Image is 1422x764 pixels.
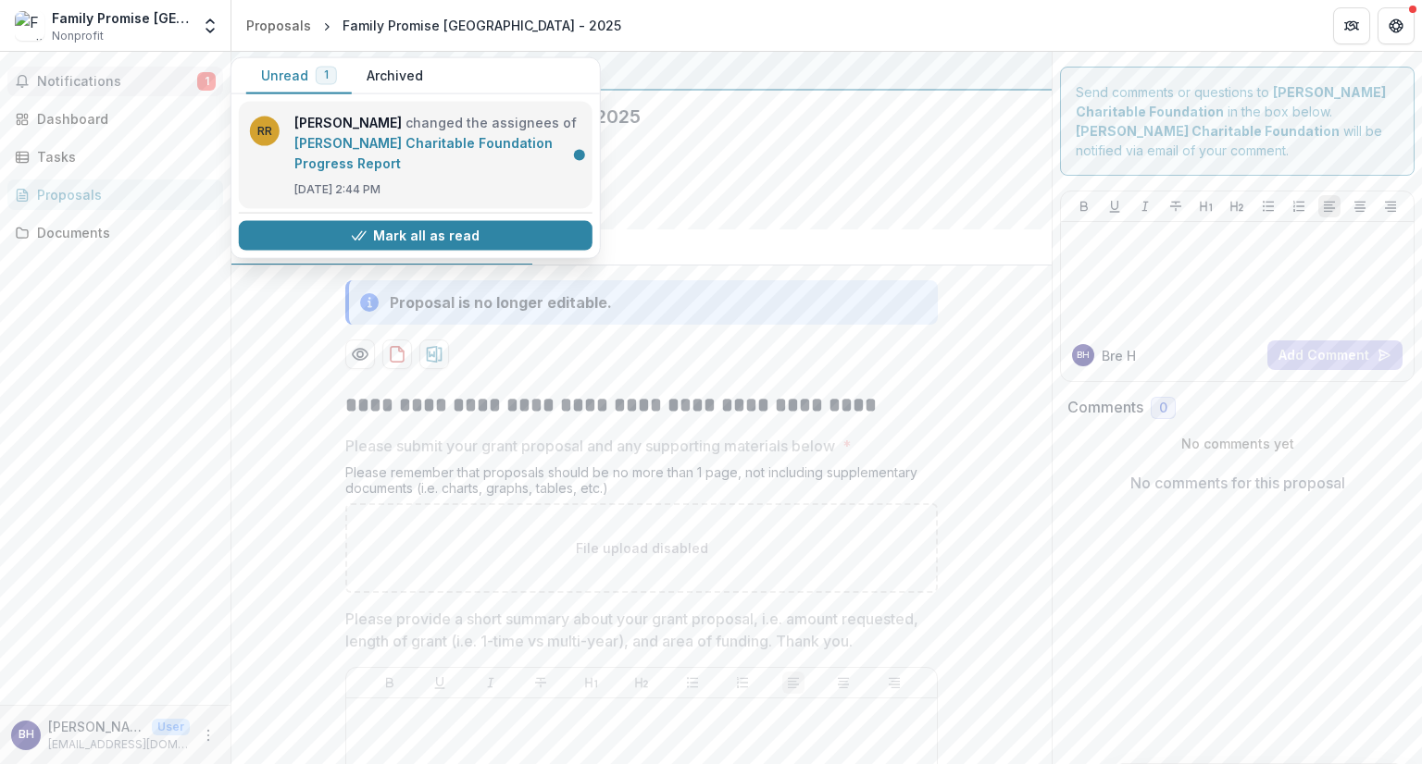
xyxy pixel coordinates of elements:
div: Send comments or questions to in the box below. will be notified via email of your comment. [1060,67,1415,176]
a: [PERSON_NAME] Charitable Foundation Progress Report [294,135,553,171]
p: No comments yet [1067,434,1407,453]
p: Bre H [1102,346,1136,365]
a: Dashboard [7,104,223,134]
div: Please remember that proposals should be no more than 1 page, not including supplementary documen... [345,464,938,503]
button: Align Center [1349,195,1371,217]
button: Bold [1073,195,1095,217]
nav: breadcrumb [239,12,629,39]
div: [PERSON_NAME] Charitable Foundation [246,59,1037,81]
a: Documents [7,217,223,248]
button: Italicize [480,672,502,694]
button: Align Right [1379,195,1402,217]
button: Underline [429,672,451,694]
button: download-proposal [382,339,412,369]
button: Bullet List [1257,195,1279,217]
div: Proposals [246,16,311,35]
button: download-proposal [419,339,449,369]
div: Dashboard [37,109,208,129]
button: Mark all as read [239,221,592,251]
span: Nonprofit [52,28,104,44]
strong: [PERSON_NAME] Charitable Foundation [1076,123,1340,139]
button: More [197,724,219,746]
div: Documents [37,223,208,242]
button: Add Comment [1267,340,1403,370]
button: Strike [530,672,552,694]
button: Bullet List [681,672,704,694]
p: Please submit your grant proposal and any supporting materials below [345,435,835,457]
button: Unread [246,58,352,94]
span: Notifications [37,74,197,90]
button: Heading 1 [1195,195,1217,217]
button: Underline [1104,195,1126,217]
h2: Family Promise [GEOGRAPHIC_DATA] - 2025 [246,105,1007,128]
a: Tasks [7,142,223,172]
p: User [152,719,190,735]
button: Align Left [1318,195,1341,217]
button: Heading 1 [580,672,603,694]
div: Proposals [37,185,208,204]
a: Proposals [7,179,223,210]
button: Strike [1165,195,1187,217]
span: 1 [324,68,329,81]
p: changed the assignees of [294,113,581,174]
button: Ordered List [731,672,754,694]
a: Proposals [239,12,318,39]
button: Italicize [1134,195,1156,217]
img: Family Promise Spokane [15,11,44,41]
button: Bold [379,672,401,694]
button: Align Left [782,672,805,694]
p: No comments for this proposal [1130,472,1345,494]
button: Open entity switcher [197,7,223,44]
button: Get Help [1378,7,1415,44]
button: Align Center [832,672,854,694]
button: Preview 0d5827cf-19fe-4dd9-a00a-7bf1ecad1482-0.pdf [345,339,375,369]
div: Family Promise [GEOGRAPHIC_DATA] [52,8,190,28]
p: File upload disabled [576,538,708,558]
button: Notifications1 [7,67,223,96]
p: [PERSON_NAME] [48,717,144,736]
span: 0 [1159,400,1167,416]
div: Family Promise [GEOGRAPHIC_DATA] - 2025 [343,16,621,35]
div: Bre Hayden [19,729,34,741]
button: Partners [1333,7,1370,44]
button: Heading 2 [1226,195,1248,217]
span: 1 [197,72,216,91]
div: Tasks [37,147,208,166]
p: Please provide a short summary about your grant proposal, i.e. amount requested, length of grant ... [345,608,927,652]
div: Proposal is no longer editable. [390,291,612,314]
p: [EMAIL_ADDRESS][DOMAIN_NAME] [48,736,190,753]
button: Heading 2 [630,672,653,694]
div: Bre Hayden [1077,351,1090,360]
button: Align Right [883,672,905,694]
h2: Comments [1067,399,1143,416]
button: Archived [352,58,438,94]
button: Ordered List [1288,195,1310,217]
